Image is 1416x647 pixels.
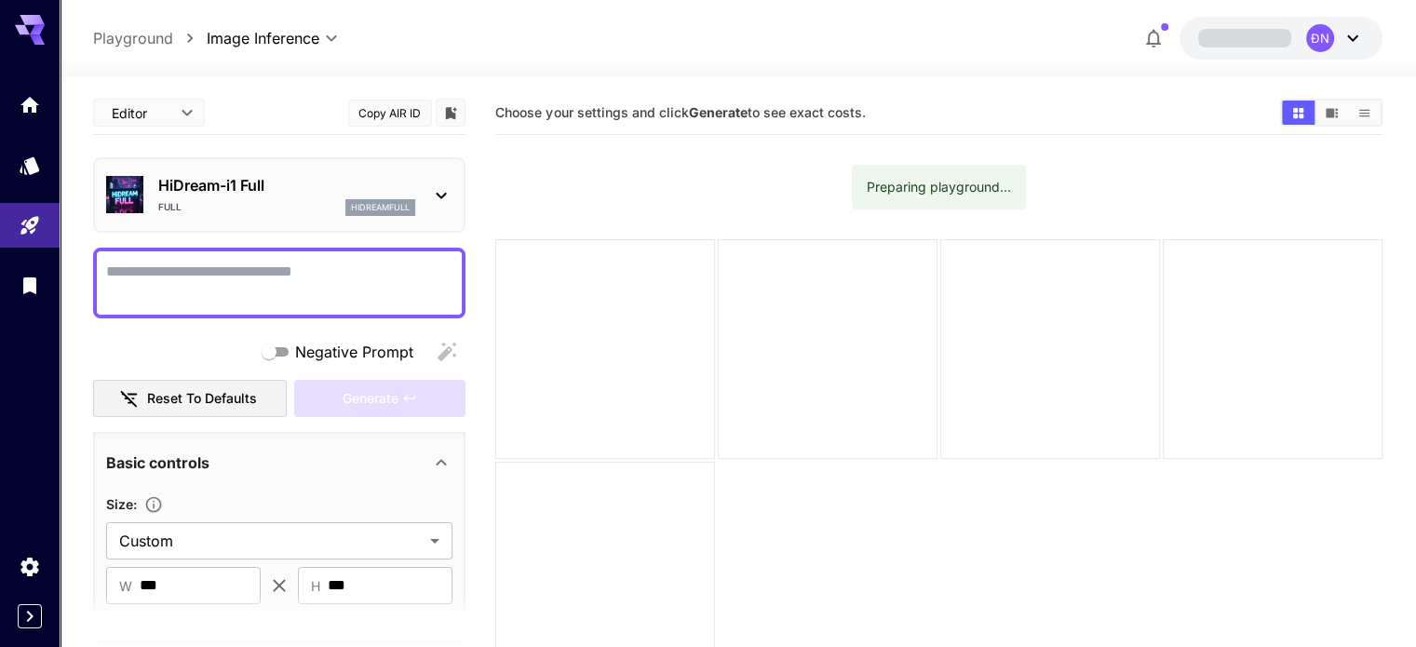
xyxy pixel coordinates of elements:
[119,530,423,552] span: Custom
[106,452,209,474] p: Basic controls
[1282,101,1315,125] button: Show media in grid view
[158,200,182,214] p: Full
[19,555,41,578] div: Settings
[1280,99,1382,127] div: Show media in grid viewShow media in video viewShow media in list view
[19,274,41,297] div: Library
[93,27,207,49] nav: breadcrumb
[688,104,747,120] b: Generate
[106,167,452,223] div: HiDream-i1 FullFullhidreamfull
[19,93,41,116] div: Home
[158,174,415,196] p: HiDream-i1 Full
[119,575,132,597] span: W
[495,104,865,120] span: Choose your settings and click to see exact costs.
[867,170,1011,204] div: Preparing playground...
[19,214,41,237] div: Playground
[19,154,41,177] div: Models
[137,495,170,514] button: Adjust the dimensions of the generated image by specifying its width and height in pixels, or sel...
[442,101,459,124] button: Add to library
[1180,17,1382,60] button: ĐN
[93,380,287,418] button: Reset to defaults
[207,27,319,49] span: Image Inference
[311,575,320,597] span: H
[106,440,452,485] div: Basic controls
[351,201,410,214] p: hidreamfull
[112,103,169,123] span: Editor
[348,100,432,127] button: Copy AIR ID
[1306,24,1334,52] div: ĐN
[18,604,42,628] button: Expand sidebar
[93,27,173,49] a: Playground
[106,496,137,512] span: Size :
[1348,101,1381,125] button: Show media in list view
[295,341,413,363] span: Negative Prompt
[1315,101,1348,125] button: Show media in video view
